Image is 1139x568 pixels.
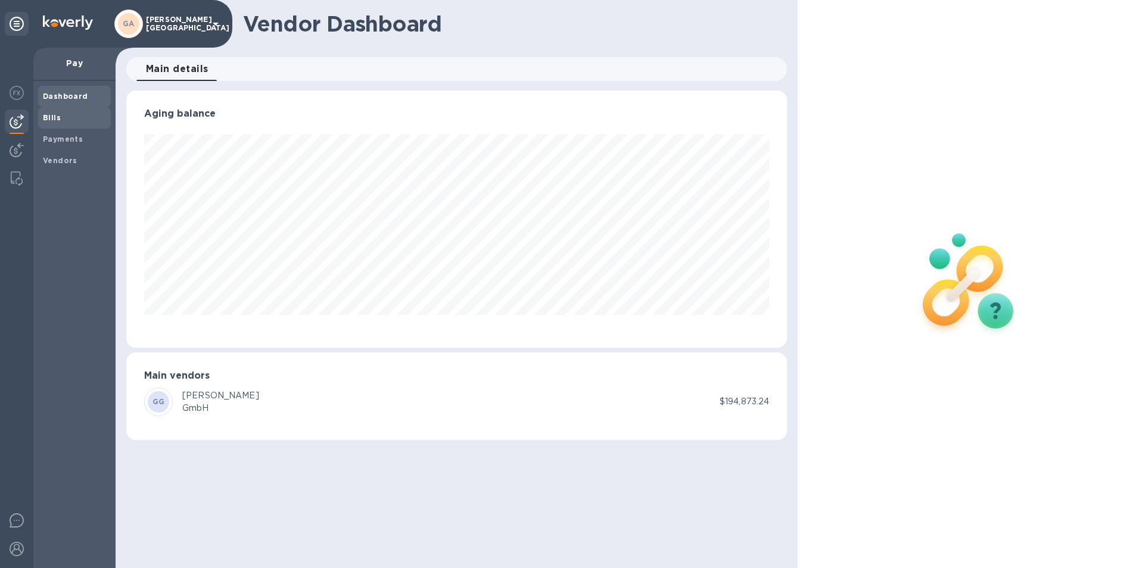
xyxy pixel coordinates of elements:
b: GG [153,397,165,406]
b: Bills [43,113,61,122]
img: Logo [43,15,93,30]
div: [PERSON_NAME] [182,389,259,402]
h1: Vendor Dashboard [243,11,779,36]
div: GmbH [182,402,259,414]
img: Foreign exchange [10,86,24,100]
h3: Main vendors [144,370,769,382]
p: [PERSON_NAME] [GEOGRAPHIC_DATA] [146,15,206,32]
p: $194,873.24 [720,395,769,408]
b: Dashboard [43,92,88,101]
b: Payments [43,135,83,143]
p: Pay [43,57,106,69]
b: GA [123,19,135,28]
h3: Aging balance [144,108,769,120]
span: Main details [146,61,208,77]
b: Vendors [43,156,77,165]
